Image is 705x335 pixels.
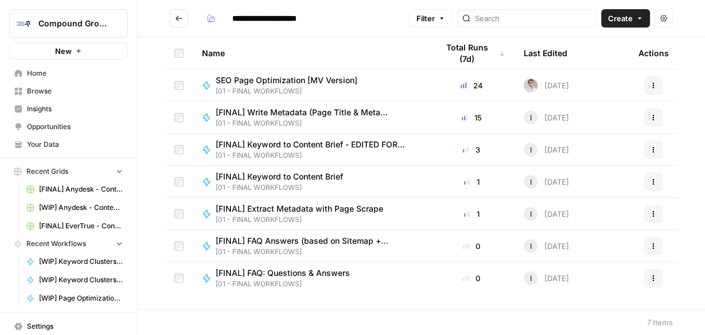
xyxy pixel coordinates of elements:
span: I [530,176,532,188]
span: [FINAL] Keyword to Content Brief - EDITED FOR COPPER [216,139,410,150]
span: [FINAL] FAQ: Questions & Answers [216,267,350,279]
div: Name [202,37,419,69]
span: Recent Workflows [26,239,86,249]
a: [WIP] Anydesk - Content Producton with Out-of-Box Power Agents [21,198,128,217]
button: Workspace: Compound Growth [9,9,128,38]
div: Total Runs (7d) [438,37,505,69]
div: 1 [438,208,505,220]
a: [FINAL] Keyword to Content Brief[01 - FINAL WORKFLOWS] [202,171,419,193]
span: [FINAL] Write Metadata (Page Title & Meta Description) [216,107,410,118]
div: 0 [438,240,505,252]
span: I [530,112,532,123]
span: [01 - FINAL WORKFLOWS] [216,86,367,96]
button: Recent Workflows [9,235,128,252]
span: [01 - FINAL WORKFLOWS] [216,215,392,225]
img: gb5sba3xopuoyap1i3ljhgpw2lzq [524,79,537,92]
span: [WIP] Keyword Clusters [V2] [39,275,123,285]
div: 7 Items [647,317,673,328]
div: 0 [438,272,505,284]
span: Your Data [27,139,123,150]
div: [DATE] [524,175,569,189]
span: [01 - FINAL WORKFLOWS] [216,150,419,161]
button: Go back [170,9,188,28]
span: Home [27,68,123,79]
a: Insights [9,100,128,118]
span: [01 - FINAL WORKFLOWS] [216,247,419,257]
a: Your Data [9,135,128,154]
button: New [9,42,128,60]
a: Browse [9,82,128,100]
span: [01 - FINAL WORKFLOWS] [216,118,419,128]
a: Opportunities [9,118,128,136]
span: [FINAL] Extract Metadata with Page Scrape [216,203,383,215]
span: [FINAL] FAQ Answers (based on Sitemap + Knowledge Base) [216,235,410,247]
span: [01 - FINAL WORKFLOWS] [216,182,352,193]
div: 1 [438,176,505,188]
span: [01 - FINAL WORKFLOWS] [216,279,359,289]
span: Insights [27,104,123,114]
span: Create [608,13,633,24]
a: [WIP] Page Optimization TEST FOR ANYDESK [21,289,128,307]
span: [WIP] Anydesk - Content Producton with Out-of-Box Power Agents [39,202,123,213]
div: 24 [438,80,505,91]
a: [FINAL] Extract Metadata with Page Scrape[01 - FINAL WORKFLOWS] [202,203,419,225]
span: [FINAL] Keyword to Content Brief [216,171,343,182]
span: [FINAL] Anydesk - Content Production with Custom Workflows [39,184,123,194]
a: [FINAL] FAQ: Questions & Answers[01 - FINAL WORKFLOWS] [202,267,419,289]
span: SEO Page Optimization [MV Version] [216,75,357,86]
span: [FINAL] EverTrue - Content Production with Custom Workflows [39,221,123,231]
a: [FINAL] EverTrue - Content Production with Custom Workflows [21,217,128,235]
span: I [530,272,532,284]
div: 15 [438,112,505,123]
a: [FINAL] Keyword to Content Brief - EDITED FOR COPPER[01 - FINAL WORKFLOWS] [202,139,419,161]
div: [DATE] [524,271,569,285]
button: Create [601,9,650,28]
div: [DATE] [524,79,569,92]
div: Actions [638,37,669,69]
div: 3 [438,144,505,155]
span: Opportunities [27,122,123,132]
span: Browse [27,86,123,96]
span: I [530,144,532,155]
a: Home [9,64,128,83]
a: [FINAL] Anydesk - Content Production with Custom Workflows [21,180,128,198]
img: Compound Growth Logo [13,13,34,34]
div: [DATE] [524,239,569,253]
div: [DATE] [524,207,569,221]
a: [WIP] Keyword Clusters [V2] [21,271,128,289]
span: Compound Growth [38,18,108,29]
div: Last Edited [524,37,567,69]
span: Recent Grids [26,166,68,177]
span: New [55,45,72,57]
a: [FINAL] FAQ Answers (based on Sitemap + Knowledge Base)[01 - FINAL WORKFLOWS] [202,235,419,257]
span: Settings [27,321,123,332]
button: Recent Grids [9,163,128,180]
button: Filter [409,9,453,28]
span: I [530,240,532,252]
input: Search [475,13,591,24]
span: [WIP] Keyword Clusters [V1 [39,256,123,267]
div: [DATE] [524,111,569,124]
div: [DATE] [524,143,569,157]
a: [FINAL] Write Metadata (Page Title & Meta Description)[01 - FINAL WORKFLOWS] [202,107,419,128]
span: I [530,208,532,220]
span: [WIP] Page Optimization TEST FOR ANYDESK [39,293,123,303]
a: SEO Page Optimization [MV Version][01 - FINAL WORKFLOWS] [202,75,419,96]
span: Filter [416,13,435,24]
a: [WIP] Keyword Clusters [V1 [21,252,128,271]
